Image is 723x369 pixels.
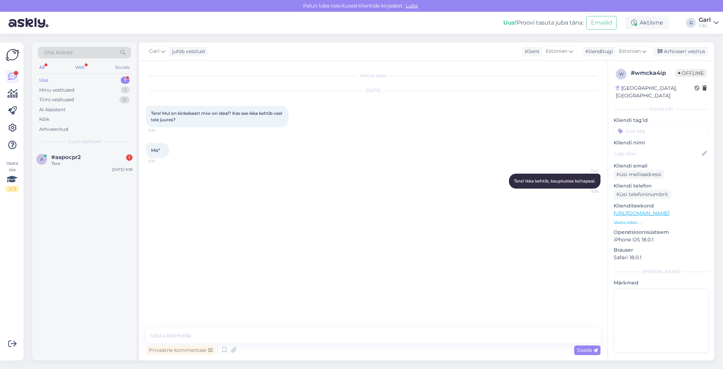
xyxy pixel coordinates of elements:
[38,63,46,72] div: All
[614,236,709,244] p: iPhone OS 18.0.1
[148,158,175,164] span: 9:36
[121,87,130,94] div: 1
[119,96,130,103] div: 0
[614,210,670,216] a: [URL][DOMAIN_NAME]
[149,47,160,55] span: Garl
[148,128,175,133] span: 9:36
[614,279,709,287] p: Märkmed
[619,71,624,77] span: w
[522,48,540,55] div: Klient
[74,63,86,72] div: Web
[625,16,669,29] div: Aktiivne
[686,18,696,28] div: G
[146,72,600,79] div: Vestlus algas
[112,167,132,172] div: [DATE] 9:38
[39,126,68,133] div: Arhiveeritud
[6,186,19,192] div: 2 / 3
[114,63,131,72] div: Socials
[146,345,215,355] div: Privaatne kommentaar
[577,347,598,353] span: Saada
[631,69,675,77] div: # wmcka4ip
[614,106,709,112] div: Kliendi info
[51,160,132,167] div: Tere
[503,19,517,26] b: Uus!
[614,162,709,170] p: Kliendi email
[514,178,595,184] span: Tere! Ikka kehtib, kauplustes kohapeal.
[614,246,709,254] p: Brauser
[675,69,707,77] span: Offline
[572,168,598,173] span: Garl
[68,138,101,145] span: Uued vestlused
[699,23,711,29] div: C&C
[39,106,66,113] div: AI Assistent
[44,49,73,56] span: Otsi kliente
[614,268,709,275] div: [PERSON_NAME]
[614,170,664,179] div: Küsi meiliaadressi
[699,17,711,23] div: Garl
[126,154,132,161] div: 1
[572,189,598,194] span: 9:38
[653,47,708,56] div: Arhiveeri vestlus
[6,48,19,62] img: Askly Logo
[39,87,74,94] div: Minu vestlused
[614,190,671,199] div: Küsi telefoninumbrit
[169,48,206,55] div: juhib vestlust
[6,160,19,192] div: Vaata siia
[614,117,709,124] p: Kliendi tag'id
[586,16,617,30] button: Emailid
[39,77,48,84] div: Uus
[614,202,709,210] p: Klienditeekond
[614,139,709,147] p: Kliendi nimi
[40,157,43,162] span: a
[614,219,709,226] p: Vaata edasi ...
[151,111,283,122] span: Tere! Mul on kinkekaart miw on ideal? Kas see ikka kehtib veel teie juures?
[39,96,74,103] div: Tiimi vestlused
[546,47,567,55] span: Estonian
[583,48,613,55] div: Klienditugi
[614,125,709,136] input: Lisa tag
[616,84,695,99] div: [GEOGRAPHIC_DATA], [GEOGRAPHIC_DATA]
[121,77,130,84] div: 1
[614,229,709,236] p: Operatsioonisüsteem
[39,116,50,123] div: Kõik
[614,150,701,158] input: Lisa nimi
[51,154,81,160] span: #aapocpr2
[614,254,709,261] p: Safari 18.0.1
[619,47,641,55] span: Estonian
[503,19,583,27] div: Proovi tasuta juba täna:
[699,17,719,29] a: GarlC&C
[404,2,420,9] span: Luba
[614,182,709,190] p: Kliendi telefon
[146,87,600,94] div: [DATE]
